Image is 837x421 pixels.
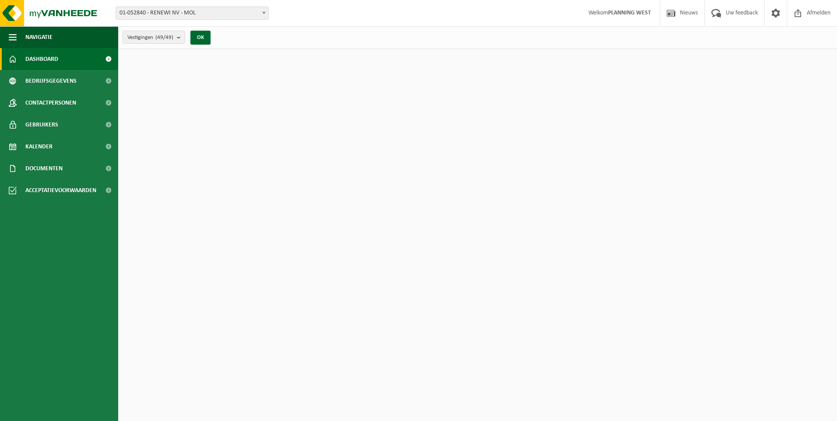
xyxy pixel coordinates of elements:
strong: PLANNING WEST [608,10,651,16]
span: 01-052840 - RENEWI NV - MOL [116,7,268,19]
span: Gebruikers [25,114,58,136]
button: Vestigingen(49/49) [123,31,185,44]
span: Acceptatievoorwaarden [25,179,96,201]
count: (49/49) [155,35,173,40]
span: Dashboard [25,48,58,70]
span: Vestigingen [127,31,173,44]
span: 01-052840 - RENEWI NV - MOL [116,7,269,20]
span: Bedrijfsgegevens [25,70,77,92]
span: Navigatie [25,26,53,48]
span: Contactpersonen [25,92,76,114]
button: OK [190,31,211,45]
span: Kalender [25,136,53,158]
span: Documenten [25,158,63,179]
